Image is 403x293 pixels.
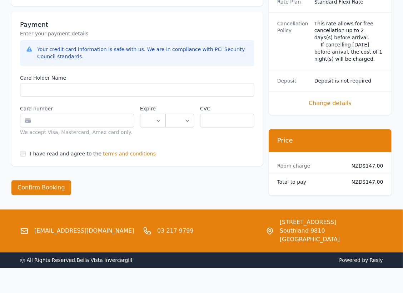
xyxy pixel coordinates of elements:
span: ⓒ All Rights Reserved. Bella Vista Invercargill [20,258,132,263]
span: terms and conditions [103,150,156,158]
h3: Price [277,136,383,145]
dt: Room charge [277,162,346,169]
div: Your credit card information is safe with us. We are in compliance with PCI Security Council stan... [37,46,249,60]
label: I have read and agree to the [30,151,101,157]
div: This rate allows for free cancellation up to 2 days(s) before arrival. If cancelling [DATE] befor... [314,20,383,63]
label: Card number [20,105,134,113]
h3: Payment [20,20,254,29]
label: Expire [140,105,165,113]
a: [EMAIL_ADDRESS][DOMAIN_NAME] [34,227,134,235]
button: Confirm Booking [11,180,71,195]
p: Enter your payment details [20,30,254,38]
label: CVC [200,105,254,113]
dd: NZD$147.00 [352,178,383,185]
div: We accept Visa, Mastercard, Amex card only. [20,129,134,136]
span: [STREET_ADDRESS] [280,218,383,227]
label: . [165,105,195,113]
a: 03 217 9799 [157,227,194,235]
a: Resly [370,258,383,263]
dd: NZD$147.00 [352,162,383,169]
dt: Cancellation Policy [277,20,309,63]
dt: Deposit [277,77,309,84]
dt: Total to pay [277,178,346,185]
label: Card Holder Name [20,75,254,82]
span: Powered by [204,257,383,264]
dd: Deposit is not required [314,77,383,84]
span: Southland 9810 [GEOGRAPHIC_DATA] [280,227,383,244]
span: Change details [277,99,383,108]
